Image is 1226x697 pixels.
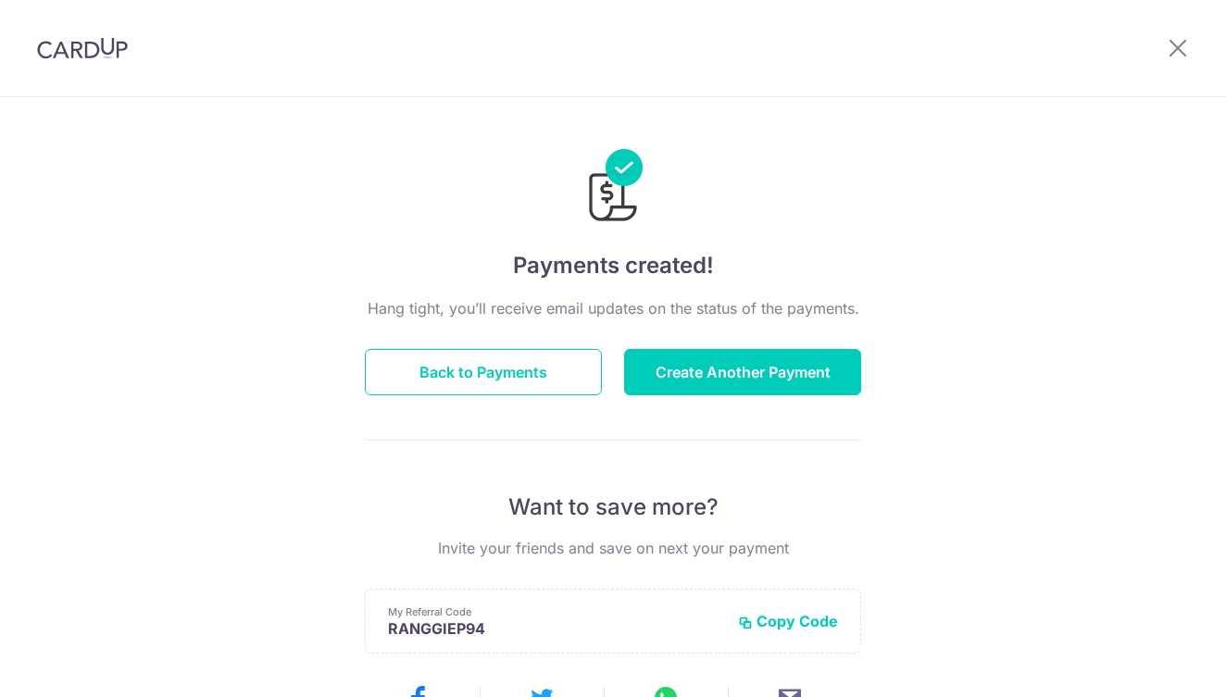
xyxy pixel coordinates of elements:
[583,149,643,227] img: Payments
[738,612,838,630] button: Copy Code
[365,297,861,319] p: Hang tight, you’ll receive email updates on the status of the payments.
[365,349,602,395] button: Back to Payments
[37,37,128,59] img: CardUp
[365,537,861,559] p: Invite your friends and save on next your payment
[388,604,723,619] p: My Referral Code
[624,349,861,395] button: Create Another Payment
[365,249,861,282] h4: Payments created!
[365,492,861,522] p: Want to save more?
[388,619,723,638] p: RANGGIEP94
